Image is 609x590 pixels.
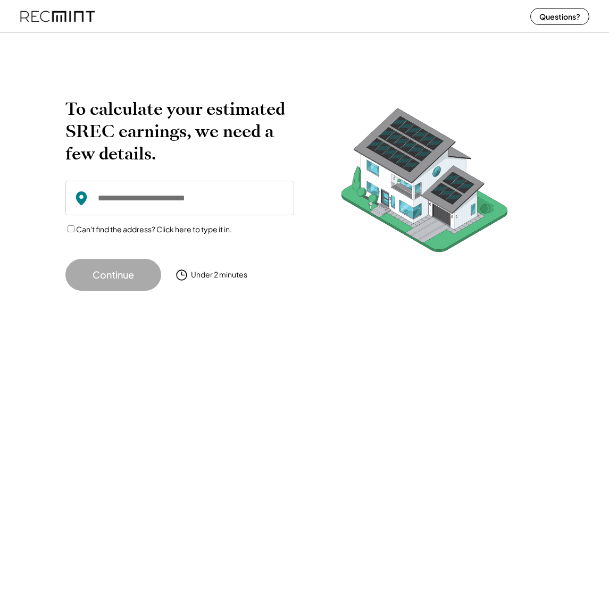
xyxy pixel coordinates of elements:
img: recmint-logotype%403x%20%281%29.jpeg [20,2,95,30]
label: Can't find the address? Click here to type it in. [76,224,232,234]
img: RecMintArtboard%207.png [321,98,528,268]
div: Under 2 minutes [191,269,247,280]
button: Questions? [530,8,589,25]
h2: To calculate your estimated SREC earnings, we need a few details. [65,98,294,165]
button: Continue [65,259,161,291]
